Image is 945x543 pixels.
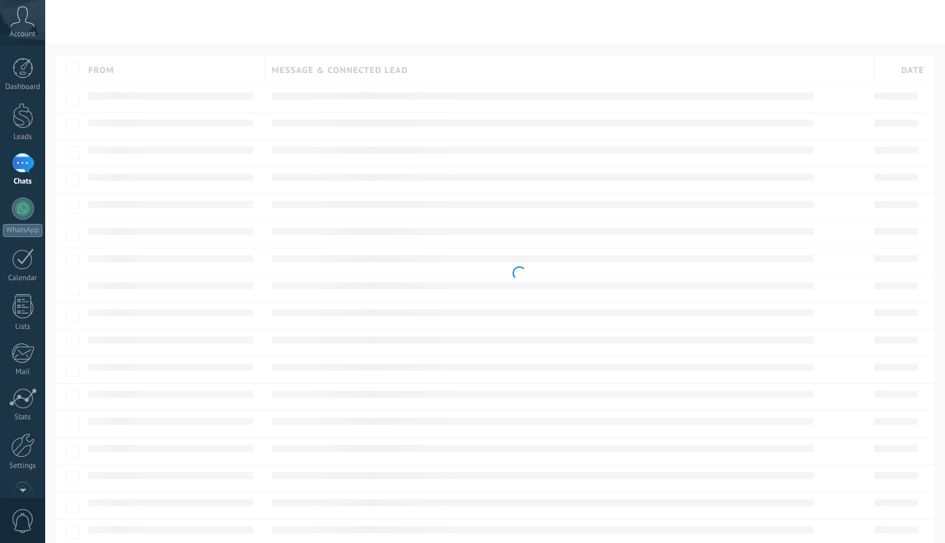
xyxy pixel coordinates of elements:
[3,462,43,471] div: Settings
[3,413,43,422] div: Stats
[3,177,43,186] div: Chats
[3,368,43,377] div: Mail
[3,83,43,92] div: Dashboard
[10,30,35,39] span: Account
[3,224,42,237] div: WhatsApp
[3,323,43,332] div: Lists
[3,133,43,142] div: Leads
[3,274,43,283] div: Calendar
